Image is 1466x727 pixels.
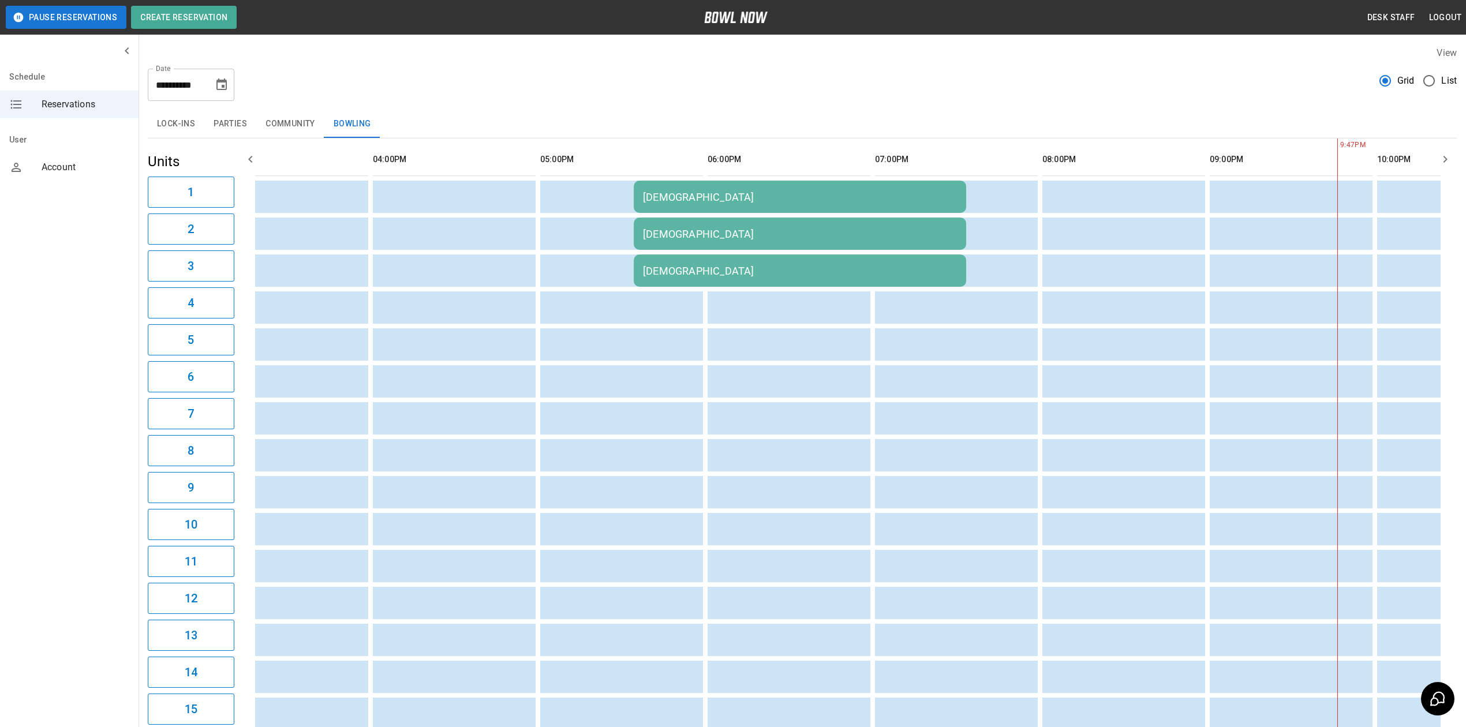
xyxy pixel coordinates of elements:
[148,110,204,138] button: Lock-ins
[643,191,957,203] div: [DEMOGRAPHIC_DATA]
[188,368,194,386] h6: 6
[643,228,957,240] div: [DEMOGRAPHIC_DATA]
[148,398,234,429] button: 7
[148,694,234,725] button: 15
[148,152,234,171] h5: Units
[185,700,197,718] h6: 15
[148,287,234,318] button: 4
[148,324,234,355] button: 5
[42,160,129,174] span: Account
[185,552,197,571] h6: 11
[148,472,234,503] button: 9
[643,265,957,277] div: [DEMOGRAPHIC_DATA]
[188,404,194,423] h6: 7
[148,546,234,577] button: 11
[1441,74,1457,88] span: List
[204,110,256,138] button: Parties
[42,98,129,111] span: Reservations
[185,515,197,534] h6: 10
[704,12,768,23] img: logo
[131,6,237,29] button: Create Reservation
[210,73,233,96] button: Choose date, selected date is Aug 29, 2025
[148,110,1457,138] div: inventory tabs
[1424,7,1466,28] button: Logout
[148,509,234,540] button: 10
[148,657,234,688] button: 14
[148,435,234,466] button: 8
[188,441,194,460] h6: 8
[324,110,380,138] button: Bowling
[1363,7,1420,28] button: Desk Staff
[188,220,194,238] h6: 2
[188,294,194,312] h6: 4
[188,331,194,349] h6: 5
[188,478,194,497] h6: 9
[185,589,197,608] h6: 12
[148,361,234,392] button: 6
[148,250,234,282] button: 3
[148,620,234,651] button: 13
[256,110,324,138] button: Community
[1437,47,1457,58] label: View
[1337,140,1340,151] span: 9:47PM
[185,663,197,681] h6: 14
[188,183,194,201] h6: 1
[148,213,234,245] button: 2
[6,6,126,29] button: Pause Reservations
[148,583,234,614] button: 12
[148,177,234,208] button: 1
[1397,74,1415,88] span: Grid
[188,257,194,275] h6: 3
[185,626,197,644] h6: 13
